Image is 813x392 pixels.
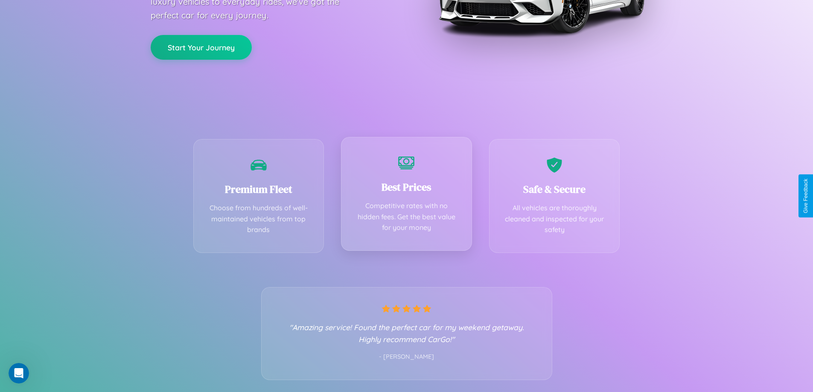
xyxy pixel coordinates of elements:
p: - [PERSON_NAME] [279,351,535,363]
div: Open Intercom Messenger [3,3,159,27]
p: Choose from hundreds of well-maintained vehicles from top brands [207,203,311,235]
p: "Amazing service! Found the perfect car for my weekend getaway. Highly recommend CarGo!" [279,321,535,345]
h3: Safe & Secure [502,182,607,196]
p: Competitive rates with no hidden fees. Get the best value for your money [354,200,459,233]
h3: Premium Fleet [207,182,311,196]
iframe: Intercom live chat [9,363,29,383]
div: Give Feedback [803,179,809,213]
button: Start Your Journey [151,35,252,60]
p: All vehicles are thoroughly cleaned and inspected for your safety [502,203,607,235]
h3: Best Prices [354,180,459,194]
